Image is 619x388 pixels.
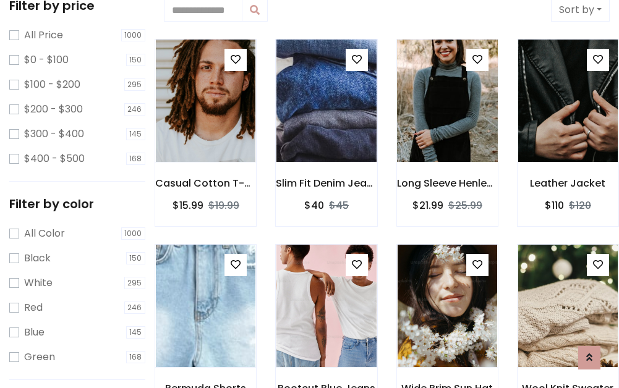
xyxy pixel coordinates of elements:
span: 295 [124,78,146,91]
h6: Leather Jacket [518,177,618,189]
span: 150 [126,54,146,66]
label: Blue [24,325,45,340]
span: 1000 [121,227,146,240]
span: 1000 [121,29,146,41]
label: $0 - $100 [24,53,69,67]
h6: $15.99 [173,200,203,211]
label: $100 - $200 [24,77,80,92]
del: $19.99 [208,198,239,213]
label: All Color [24,226,65,241]
h6: Slim Fit Denim Jeans [276,177,377,189]
label: Green [24,350,55,365]
del: $120 [569,198,591,213]
del: $45 [329,198,349,213]
h5: Filter by color [9,196,145,211]
span: 145 [126,128,146,140]
label: $400 - $500 [24,151,85,166]
h6: Long Sleeve Henley T-Shirt [397,177,498,189]
span: 168 [126,153,146,165]
label: All Price [24,28,63,43]
span: 246 [124,103,146,116]
span: 168 [126,351,146,363]
label: White [24,276,53,290]
span: 246 [124,302,146,314]
h6: $110 [545,200,564,211]
label: Black [24,251,51,266]
span: 150 [126,252,146,264]
label: $300 - $400 [24,127,84,141]
label: Red [24,300,43,315]
h6: $21.99 [412,200,443,211]
del: $25.99 [448,198,482,213]
h6: Casual Cotton T-Shirt [155,177,256,189]
span: 145 [126,326,146,339]
h6: $40 [304,200,324,211]
span: 295 [124,277,146,289]
label: $200 - $300 [24,102,83,117]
